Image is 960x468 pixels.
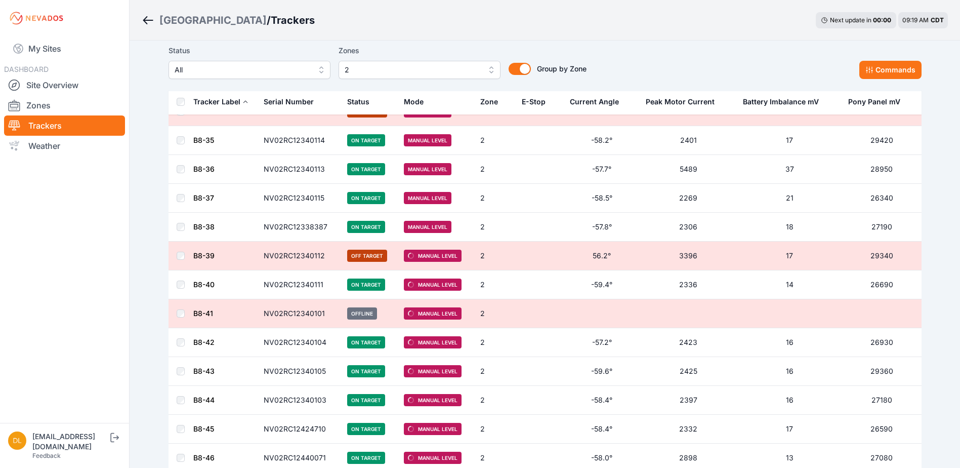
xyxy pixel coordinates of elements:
td: 2 [474,386,516,415]
a: Feedback [32,452,61,459]
button: Zone [480,90,506,114]
a: Trackers [4,115,125,136]
div: Mode [404,97,424,107]
td: -58.4° [564,386,640,415]
td: 17 [737,415,842,444]
td: NV02RC12340105 [258,357,341,386]
td: 2 [474,213,516,242]
td: -58.2° [564,126,640,155]
button: Mode [404,90,432,114]
div: Battery Imbalance mV [743,97,819,107]
td: 56.2° [564,242,640,270]
span: 09:19 AM [902,16,929,24]
span: Manual Level [404,250,462,262]
td: 29360 [842,357,921,386]
td: -57.8° [564,213,640,242]
a: Site Overview [4,75,125,95]
td: NV02RC12340112 [258,242,341,270]
td: 26340 [842,184,921,213]
label: Status [169,45,330,57]
div: 00 : 00 [873,16,891,24]
td: 2306 [640,213,737,242]
img: dlay@prim.com [8,432,26,450]
span: Manual Level [404,423,462,435]
span: Manual Level [404,452,462,464]
div: Status [347,97,369,107]
span: Manual Level [404,163,451,175]
span: On Target [347,134,385,146]
td: 16 [737,386,842,415]
span: 2 [345,64,480,76]
td: 29420 [842,126,921,155]
a: B8-41 [193,309,213,318]
nav: Breadcrumb [142,7,315,33]
td: NV02RC12340115 [258,184,341,213]
a: Weather [4,136,125,156]
button: Tracker Label [193,90,248,114]
td: 2 [474,299,516,328]
div: Peak Motor Current [646,97,715,107]
span: DASHBOARD [4,65,49,73]
td: 2397 [640,386,737,415]
td: 27180 [842,386,921,415]
td: 26590 [842,415,921,444]
td: 16 [737,357,842,386]
td: 2 [474,328,516,357]
h3: Trackers [271,13,315,27]
td: 18 [737,213,842,242]
a: B8-37 [193,193,214,202]
td: NV02RC12340113 [258,155,341,184]
img: Nevados [8,10,65,26]
span: On Target [347,452,385,464]
span: Manual Level [404,134,451,146]
button: All [169,61,330,79]
td: -59.4° [564,270,640,299]
td: 26690 [842,270,921,299]
a: B8-46 [193,453,215,462]
a: [GEOGRAPHIC_DATA] [159,13,267,27]
a: B8-45 [193,424,214,433]
td: NV02RC12340103 [258,386,341,415]
a: B8-35 [193,136,214,144]
td: 2332 [640,415,737,444]
td: -57.7° [564,155,640,184]
a: Zones [4,95,125,115]
span: Offline [347,307,377,320]
td: 2 [474,415,516,444]
button: Serial Number [264,90,322,114]
div: E-Stop [522,97,546,107]
button: Peak Motor Current [646,90,723,114]
td: 37 [737,155,842,184]
button: Pony Panel mV [848,90,908,114]
td: 17 [737,242,842,270]
button: Current Angle [570,90,627,114]
span: CDT [931,16,944,24]
div: Zone [480,97,498,107]
td: 5489 [640,155,737,184]
td: NV02RC12340114 [258,126,341,155]
span: Manual Level [404,192,451,204]
td: 29340 [842,242,921,270]
button: E-Stop [522,90,554,114]
td: 28950 [842,155,921,184]
td: 2425 [640,357,737,386]
td: 17 [737,126,842,155]
span: Group by Zone [537,64,587,73]
div: Tracker Label [193,97,240,107]
div: [EMAIL_ADDRESS][DOMAIN_NAME] [32,432,108,452]
td: 2 [474,270,516,299]
div: Pony Panel mV [848,97,900,107]
span: / [267,13,271,27]
div: Current Angle [570,97,619,107]
td: 2 [474,242,516,270]
td: 2423 [640,328,737,357]
a: My Sites [4,36,125,61]
button: 2 [339,61,500,79]
span: Off Target [347,250,387,262]
td: NV02RC12424710 [258,415,341,444]
td: 2 [474,184,516,213]
span: Manual Level [404,279,462,291]
span: All [175,64,310,76]
div: Serial Number [264,97,314,107]
a: B8-43 [193,367,215,375]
